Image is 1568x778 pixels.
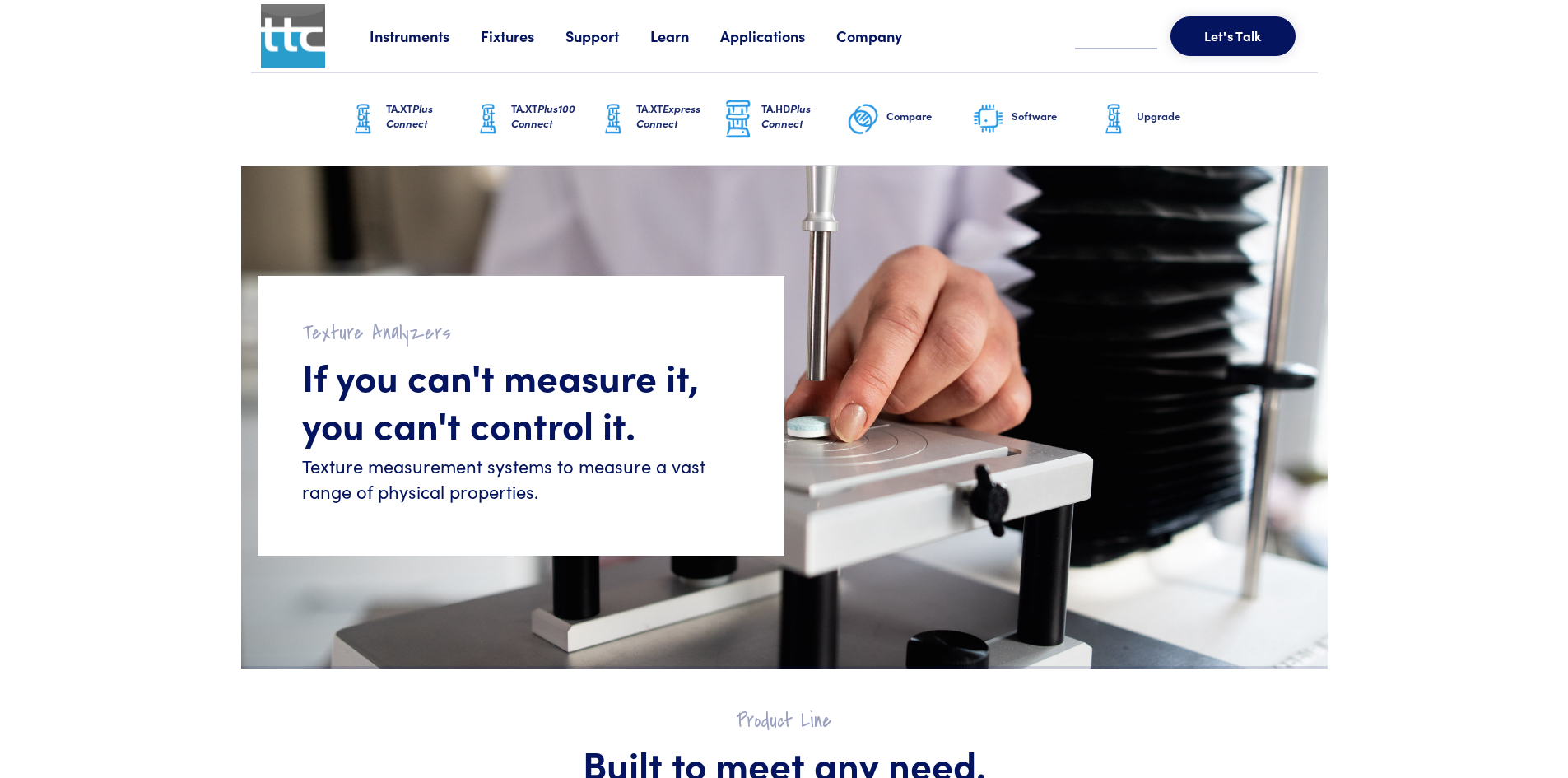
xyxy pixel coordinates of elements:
[847,99,880,140] img: compare-graphic.png
[565,26,650,46] a: Support
[597,73,722,165] a: TA.XTExpress Connect
[386,100,433,131] span: Plus Connect
[347,99,379,140] img: ta-xt-graphic.png
[597,99,630,140] img: ta-xt-graphic.png
[636,101,722,131] h6: TA.XT
[291,708,1278,734] h2: Product Line
[302,352,740,447] h1: If you can't measure it, you can't control it.
[1170,16,1296,56] button: Let's Talk
[836,26,933,46] a: Company
[261,4,325,68] img: ttc_logo_1x1_v1.0.png
[636,100,700,131] span: Express Connect
[472,99,505,140] img: ta-xt-graphic.png
[302,454,740,505] h6: Texture measurement systems to measure a vast range of physical properties.
[386,101,472,131] h6: TA.XT
[972,73,1097,165] a: Software
[761,100,811,131] span: Plus Connect
[722,73,847,165] a: TA.HDPlus Connect
[1137,109,1222,123] h6: Upgrade
[972,102,1005,137] img: software-graphic.png
[1097,99,1130,140] img: ta-xt-graphic.png
[511,100,575,131] span: Plus100 Connect
[511,101,597,131] h6: TA.XT
[722,98,755,141] img: ta-hd-graphic.png
[720,26,836,46] a: Applications
[347,73,472,165] a: TA.XTPlus Connect
[650,26,720,46] a: Learn
[886,109,972,123] h6: Compare
[302,320,740,346] h2: Texture Analyzers
[847,73,972,165] a: Compare
[472,73,597,165] a: TA.XTPlus100 Connect
[761,101,847,131] h6: TA.HD
[1012,109,1097,123] h6: Software
[370,26,481,46] a: Instruments
[481,26,565,46] a: Fixtures
[1097,73,1222,165] a: Upgrade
